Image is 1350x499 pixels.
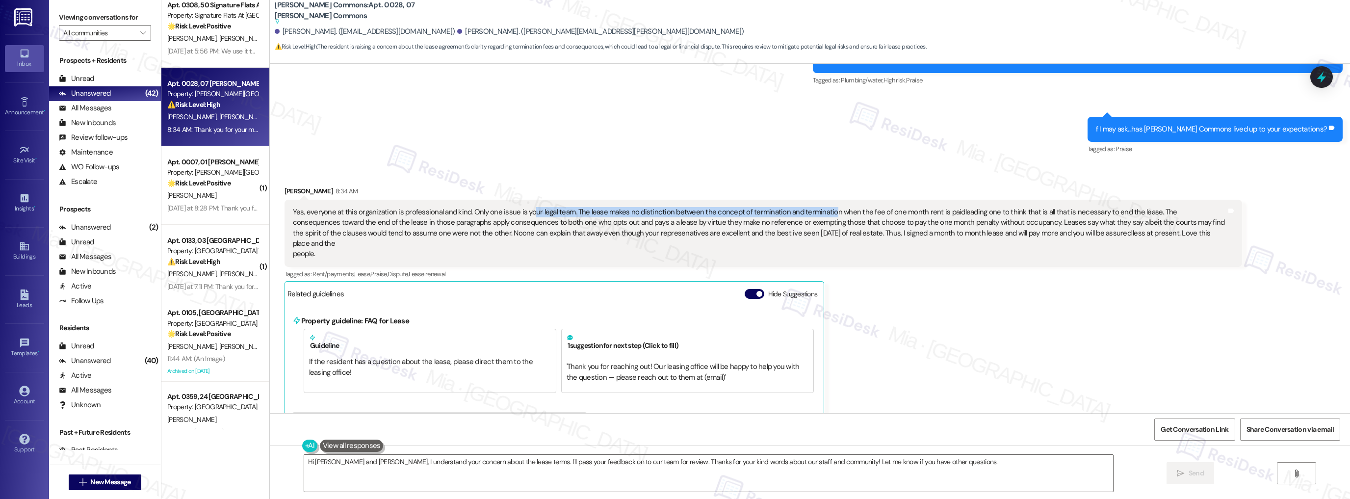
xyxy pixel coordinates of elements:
[1154,419,1235,441] button: Get Conversation Link
[841,76,883,84] span: Plumbing/water ,
[59,118,116,128] div: New Inbounds
[59,341,94,351] div: Unread
[59,445,118,455] div: Past Residents
[140,29,146,37] i: 
[5,142,44,168] a: Site Visit •
[142,353,161,368] div: (40)
[5,45,44,72] a: Inbox
[5,287,44,313] a: Leads
[5,335,44,361] a: Templates •
[768,289,818,299] label: Hide Suggestions
[567,334,808,350] h5: 1 suggestion for next step (Click to fill)
[59,266,116,277] div: New Inbounds
[59,252,111,262] div: All Messages
[309,334,551,350] h5: Guideline
[883,76,907,84] span: High risk ,
[1177,470,1184,477] i: 
[147,220,161,235] div: (2)
[275,43,317,51] strong: ⚠️ Risk Level: High
[49,323,161,333] div: Residents
[287,289,344,303] div: Related guidelines
[370,270,387,278] span: Praise ,
[59,222,111,233] div: Unanswered
[59,281,92,291] div: Active
[567,362,801,382] span: ' Thank you for reaching out! Our leasing office will be happy to help you with the question — pl...
[304,455,1114,492] textarea: Hi [PERSON_NAME] and [PERSON_NAME], I understand your concern about the lease terms. I'll pass yo...
[14,8,34,26] img: ResiDesk Logo
[409,270,446,278] span: Lease renewal
[275,42,927,52] span: : The resident is raising a concern about the lease agreement's clarity regarding termination fee...
[285,267,1242,281] div: Tagged as:
[59,400,101,410] div: Unknown
[293,207,1226,260] div: Yes, everyone at this organization is professional and kind. Only one issue is your legal team. T...
[59,296,104,306] div: Follow Ups
[1240,419,1340,441] button: Share Conversation via email
[5,190,44,216] a: Insights •
[333,186,358,196] div: 8:34 AM
[38,348,39,355] span: •
[79,478,86,486] i: 
[1167,462,1214,484] button: Send
[301,316,409,326] b: Property guideline: FAQ for Lease
[906,76,922,84] span: Praise
[5,431,44,457] a: Support
[1096,124,1327,134] div: f I may ask...has [PERSON_NAME] Commons lived up to your expectations?
[5,383,44,409] a: Account
[49,427,161,438] div: Past + Future Residents
[44,107,45,114] span: •
[285,186,1242,200] div: [PERSON_NAME]
[59,162,119,172] div: WO Follow-ups
[312,270,354,278] span: Rent/payments ,
[69,474,141,490] button: New Message
[59,385,111,395] div: All Messages
[59,74,94,84] div: Unread
[34,204,35,210] span: •
[1161,424,1228,435] span: Get Conversation Link
[275,26,455,37] div: [PERSON_NAME]. ([EMAIL_ADDRESS][DOMAIN_NAME])
[457,26,744,37] div: [PERSON_NAME]. ([PERSON_NAME][EMAIL_ADDRESS][PERSON_NAME][DOMAIN_NAME])
[49,55,161,66] div: Prospects + Residents
[90,477,130,487] span: New Message
[49,204,161,214] div: Prospects
[1088,142,1343,156] div: Tagged as:
[388,270,409,278] span: Dispute ,
[1189,468,1204,478] span: Send
[59,147,113,158] div: Maintenance
[63,25,135,41] input: All communities
[1246,424,1334,435] span: Share Conversation via email
[309,357,551,378] div: If the resident has a question about the lease, please direct them to the leasing office!
[59,237,94,247] div: Unread
[354,270,370,278] span: Lease ,
[59,177,97,187] div: Escalate
[59,10,151,25] label: Viewing conversations for
[59,103,111,113] div: All Messages
[813,73,1343,87] div: Tagged as:
[1116,145,1132,153] span: Praise
[35,156,37,162] span: •
[143,86,161,101] div: (42)
[59,370,92,381] div: Active
[59,132,128,143] div: Review follow-ups
[59,356,111,366] div: Unanswered
[59,88,111,99] div: Unanswered
[1293,470,1300,477] i: 
[5,238,44,264] a: Buildings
